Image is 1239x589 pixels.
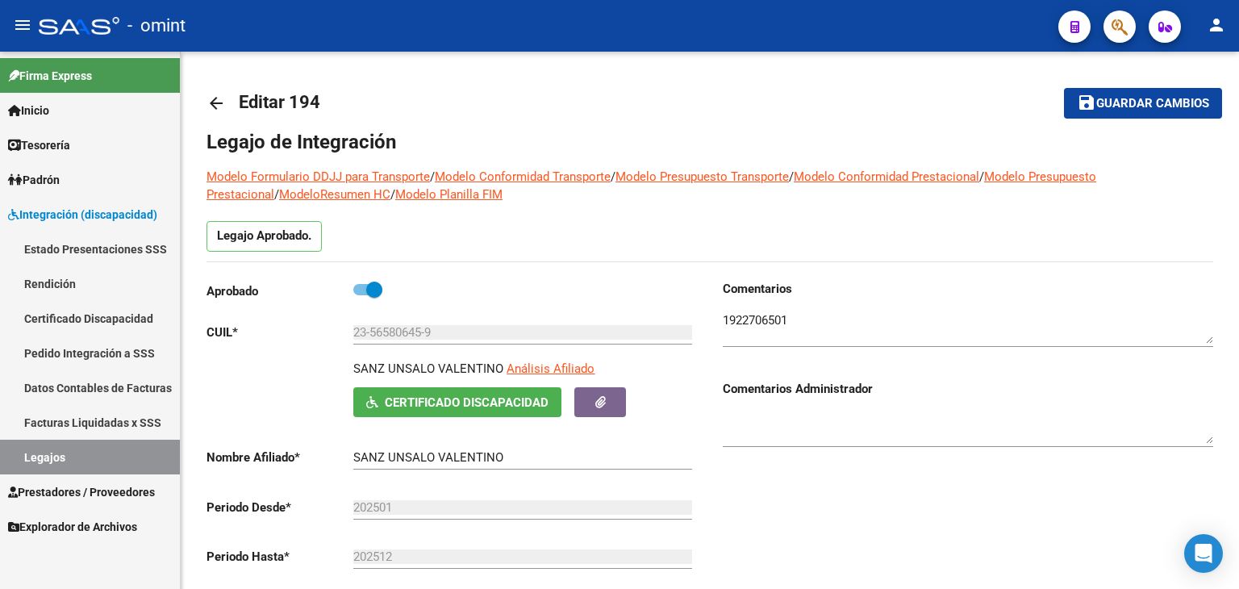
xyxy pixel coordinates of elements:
[279,187,390,202] a: ModeloResumen HC
[435,169,611,184] a: Modelo Conformidad Transporte
[8,483,155,501] span: Prestadores / Proveedores
[206,169,430,184] a: Modelo Formulario DDJJ para Transporte
[206,282,353,300] p: Aprobado
[239,92,320,112] span: Editar 194
[8,518,137,536] span: Explorador de Archivos
[8,136,70,154] span: Tesorería
[1207,15,1226,35] mat-icon: person
[8,206,157,223] span: Integración (discapacidad)
[1077,93,1096,112] mat-icon: save
[127,8,186,44] span: - omint
[13,15,32,35] mat-icon: menu
[794,169,979,184] a: Modelo Conformidad Prestacional
[385,395,549,410] span: Certificado Discapacidad
[206,221,322,252] p: Legajo Aprobado.
[353,387,561,417] button: Certificado Discapacidad
[395,187,503,202] a: Modelo Planilla FIM
[8,67,92,85] span: Firma Express
[206,94,226,113] mat-icon: arrow_back
[615,169,789,184] a: Modelo Presupuesto Transporte
[206,324,353,341] p: CUIL
[1064,88,1222,118] button: Guardar cambios
[1096,97,1209,111] span: Guardar cambios
[8,102,49,119] span: Inicio
[507,361,594,376] span: Análisis Afiliado
[206,499,353,516] p: Periodo Desde
[206,449,353,466] p: Nombre Afiliado
[206,548,353,566] p: Periodo Hasta
[353,360,503,378] p: SANZ UNSALO VALENTINO
[206,129,1213,155] h1: Legajo de Integración
[8,171,60,189] span: Padrón
[723,280,1213,298] h3: Comentarios
[723,380,1213,398] h3: Comentarios Administrador
[1184,534,1223,573] div: Open Intercom Messenger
